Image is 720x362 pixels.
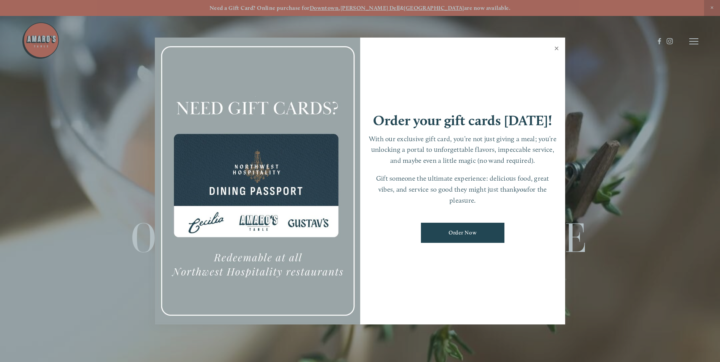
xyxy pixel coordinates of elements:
[368,134,558,166] p: With our exclusive gift card, you’re not just giving a meal; you’re unlocking a portal to unforge...
[517,185,527,193] em: you
[373,113,552,127] h1: Order your gift cards [DATE]!
[421,223,504,243] a: Order Now
[549,39,564,60] a: Close
[368,173,558,206] p: Gift someone the ultimate experience: delicious food, great vibes, and service so good they might...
